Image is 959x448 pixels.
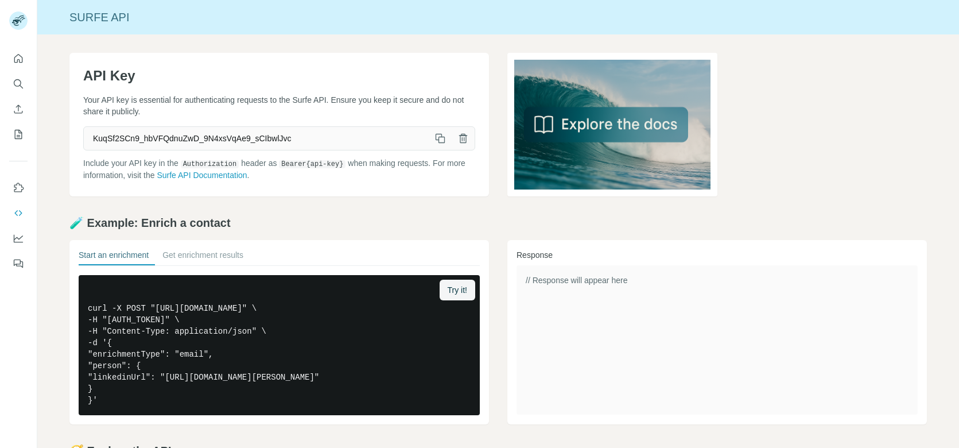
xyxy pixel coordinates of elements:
[69,215,927,231] h2: 🧪 Example: Enrich a contact
[37,9,959,25] div: Surfe API
[84,128,429,149] span: KuqSf2SCn9_hbVFQdnuZwD_9N4xsVqAe9_sCIbwlJvc
[9,203,28,223] button: Use Surfe API
[440,280,475,300] button: Try it!
[9,253,28,274] button: Feedback
[83,94,475,117] p: Your API key is essential for authenticating requests to the Surfe API. Ensure you keep it secure...
[448,284,467,296] span: Try it!
[9,74,28,94] button: Search
[526,276,627,285] span: // Response will appear here
[9,228,28,249] button: Dashboard
[79,275,480,415] pre: curl -X POST "[URL][DOMAIN_NAME]" \ -H "[AUTH_TOKEN]" \ -H "Content-Type: application/json" \ -d ...
[279,160,345,168] code: Bearer {api-key}
[517,249,918,261] h3: Response
[9,48,28,69] button: Quick start
[9,177,28,198] button: Use Surfe on LinkedIn
[162,249,243,265] button: Get enrichment results
[83,157,475,181] p: Include your API key in the header as when making requests. For more information, visit the .
[157,171,247,180] a: Surfe API Documentation
[83,67,475,85] h1: API Key
[79,249,149,265] button: Start an enrichment
[9,124,28,145] button: My lists
[181,160,239,168] code: Authorization
[9,99,28,119] button: Enrich CSV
